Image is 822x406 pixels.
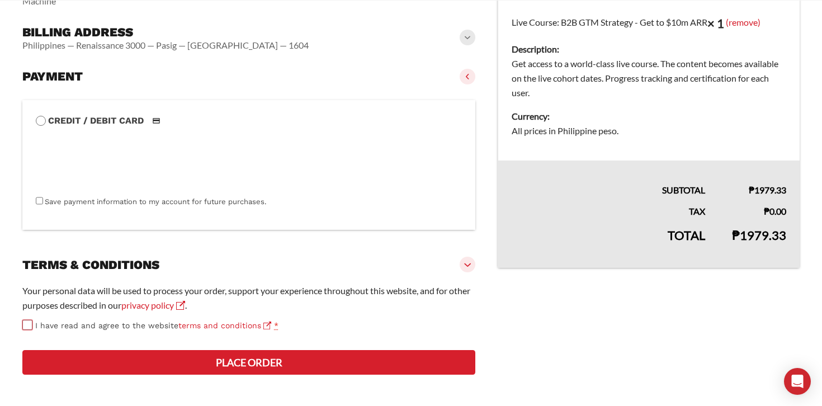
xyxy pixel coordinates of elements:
abbr: required [274,321,278,330]
h3: Terms & conditions [22,257,159,273]
strong: × 1 [707,16,724,31]
th: Total [498,219,719,268]
input: Credit / Debit CardCredit / Debit Card [36,116,46,126]
bdi: 0.00 [764,206,786,216]
bdi: 1979.33 [732,228,786,243]
img: Credit / Debit Card [146,114,167,128]
a: privacy policy [121,300,185,310]
span: I have read and agree to the website [35,321,271,330]
dt: Description: [512,42,786,56]
button: Place order [22,350,475,375]
h3: Payment [22,69,83,84]
span: ₱ [749,185,754,195]
h3: Billing address [22,25,309,40]
span: ₱ [732,228,740,243]
a: terms and conditions [178,321,271,330]
span: ₱ [764,206,769,216]
label: Save payment information to my account for future purchases. [45,197,266,206]
dd: All prices in Philippine peso. [512,124,786,138]
vaadin-horizontal-layout: Philippines — Renaissance 3000 — Pasig — [GEOGRAPHIC_DATA] — 1604 [22,40,309,51]
input: I have read and agree to the websiteterms and conditions * [22,320,32,330]
th: Tax [498,197,719,219]
p: Your personal data will be used to process your order, support your experience throughout this we... [22,284,475,313]
dt: Currency: [512,109,786,124]
th: Subtotal [498,160,719,197]
bdi: 1979.33 [749,185,786,195]
label: Credit / Debit Card [36,114,462,128]
div: Open Intercom Messenger [784,368,811,395]
dd: Get access to a world-class live course. The content becomes available on the live cohort dates. ... [512,56,786,100]
a: (remove) [726,16,760,27]
iframe: Secure payment input frame [34,126,460,195]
